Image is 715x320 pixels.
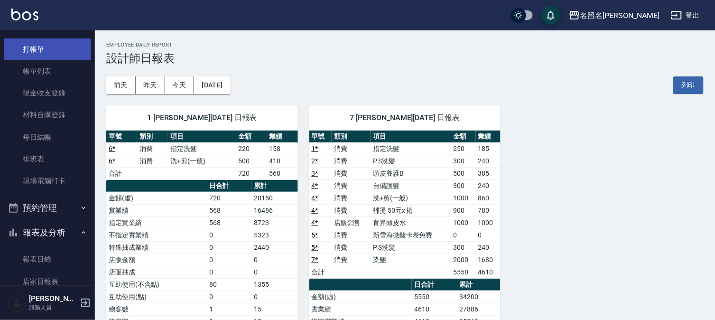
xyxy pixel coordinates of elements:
td: 總客數 [106,303,207,315]
h3: 設計師日報表 [106,52,704,65]
td: 2000 [451,254,476,266]
button: 名留名[PERSON_NAME] [565,6,663,25]
td: 消費 [332,155,371,167]
td: 2440 [251,241,297,254]
td: 240 [476,179,501,192]
td: 新雪海微酸卡卷免費 [371,229,451,241]
button: 前天 [106,76,136,94]
td: 消費 [332,179,371,192]
a: 打帳單 [4,38,91,60]
a: 報表目錄 [4,248,91,270]
td: 消費 [332,229,371,241]
span: 7 [PERSON_NAME][DATE] 日報表 [321,113,490,122]
button: save [541,6,560,25]
td: 特殊抽成業績 [106,241,207,254]
td: 消費 [332,142,371,155]
td: 568 [207,216,252,229]
td: 0 [251,266,297,278]
a: 材料自購登錄 [4,104,91,126]
td: 消費 [332,204,371,216]
button: 列印 [673,76,704,94]
td: 合計 [106,167,137,179]
td: 不指定實業績 [106,229,207,241]
th: 單號 [309,131,332,143]
th: 項目 [371,131,451,143]
td: 80 [207,278,252,291]
th: 累計 [251,180,297,192]
td: 消費 [137,155,168,167]
td: 育昇頭皮水 [371,216,451,229]
p: 服務人員 [29,303,77,312]
td: 250 [451,142,476,155]
button: [DATE] [194,76,230,94]
td: 34200 [457,291,501,303]
td: 8723 [251,216,297,229]
td: 金額(虛) [106,192,207,204]
td: P.S洗髮 [371,241,451,254]
td: 5323 [251,229,297,241]
th: 累計 [457,279,501,291]
button: 報表及分析 [4,220,91,245]
td: 0 [207,254,252,266]
td: 消費 [332,192,371,204]
td: 300 [451,241,476,254]
td: 洗+剪(一般) [371,192,451,204]
th: 金額 [451,131,476,143]
a: 現場電腦打卡 [4,170,91,192]
td: 220 [236,142,267,155]
td: 185 [476,142,501,155]
table: a dense table [309,131,501,279]
td: 1355 [251,278,297,291]
td: 店販抽成 [106,266,207,278]
td: 消費 [332,167,371,179]
button: 登出 [667,7,704,24]
td: 0 [251,291,297,303]
td: 500 [236,155,267,167]
th: 日合計 [207,180,252,192]
td: 720 [207,192,252,204]
button: 今天 [165,76,195,94]
button: 預約管理 [4,196,91,220]
td: 0 [476,229,501,241]
td: 1000 [451,192,476,204]
td: 568 [267,167,298,179]
td: 0 [451,229,476,241]
td: 1000 [451,216,476,229]
td: 158 [267,142,298,155]
td: 指定實業績 [106,216,207,229]
td: 指定洗髮 [371,142,451,155]
img: Logo [11,9,38,20]
td: 4610 [476,266,501,278]
td: 實業績 [309,303,412,315]
a: 店家日報表 [4,271,91,292]
td: 780 [476,204,501,216]
a: 每日結帳 [4,126,91,148]
td: 410 [267,155,298,167]
td: P.S洗髮 [371,155,451,167]
td: 240 [476,241,501,254]
td: 洗+剪(一般) [168,155,236,167]
button: 昨天 [136,76,165,94]
td: 1000 [476,216,501,229]
td: 240 [476,155,501,167]
td: 自備護髮 [371,179,451,192]
td: 5550 [451,266,476,278]
a: 排班表 [4,148,91,170]
td: 27886 [457,303,501,315]
td: 店販金額 [106,254,207,266]
td: 900 [451,204,476,216]
td: 4610 [412,303,457,315]
td: 店販銷售 [332,216,371,229]
td: 15 [251,303,297,315]
td: 實業績 [106,204,207,216]
td: 1680 [476,254,501,266]
td: 染髮 [371,254,451,266]
td: 568 [207,204,252,216]
th: 金額 [236,131,267,143]
th: 項目 [168,131,236,143]
td: 頭皮養護B [371,167,451,179]
td: 消費 [332,254,371,266]
td: 385 [476,167,501,179]
span: 1 [PERSON_NAME][DATE] 日報表 [118,113,287,122]
th: 單號 [106,131,137,143]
